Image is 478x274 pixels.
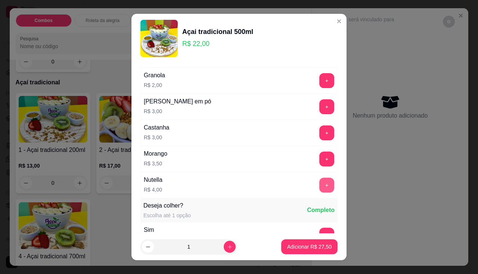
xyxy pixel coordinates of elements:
[319,228,334,243] button: add
[142,241,154,253] button: decrease-product-quantity
[182,38,253,49] p: R$ 22,00
[224,241,236,253] button: increase-product-quantity
[319,125,334,140] button: add
[144,225,162,234] div: Sim
[144,186,162,193] p: R$ 4,00
[287,243,332,250] p: Adicionar R$ 27,50
[144,81,165,89] p: R$ 2,00
[144,71,165,80] div: Granola
[281,239,338,254] button: Adicionar R$ 27,50
[144,175,162,184] div: Nutella
[307,206,335,215] div: Completo
[140,20,178,57] img: product-image
[182,27,253,37] div: Açai tradicional 500ml
[319,178,334,193] button: add
[333,15,345,27] button: Close
[144,123,170,132] div: Castanha
[319,73,334,88] button: add
[319,99,334,114] button: add
[319,152,334,166] button: add
[144,108,211,115] p: R$ 3,00
[144,149,167,158] div: Morango
[144,134,170,141] p: R$ 3,00
[143,201,191,210] div: Deseja colher?
[144,97,211,106] div: [PERSON_NAME] em pó
[143,212,191,219] div: Escolha até 1 opção
[144,160,167,167] p: R$ 3,50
